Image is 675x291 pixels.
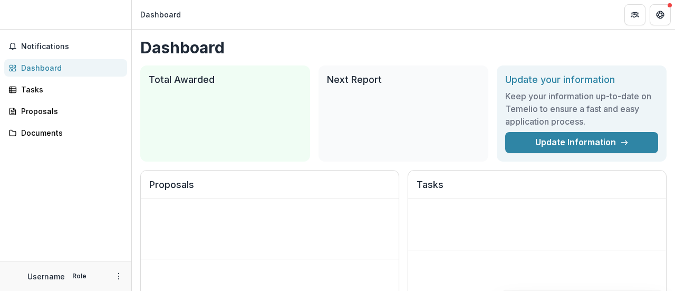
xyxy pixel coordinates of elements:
[149,179,390,199] h2: Proposals
[69,271,90,281] p: Role
[140,9,181,20] div: Dashboard
[136,7,185,22] nav: breadcrumb
[327,74,480,86] h2: Next Report
[21,84,119,95] div: Tasks
[21,127,119,138] div: Documents
[21,106,119,117] div: Proposals
[4,81,127,98] a: Tasks
[4,102,127,120] a: Proposals
[21,42,123,51] span: Notifications
[4,59,127,77] a: Dashboard
[27,271,65,282] p: Username
[4,38,127,55] button: Notifications
[505,132,658,153] a: Update Information
[140,38,667,57] h1: Dashboard
[4,124,127,142] a: Documents
[650,4,671,25] button: Get Help
[505,74,658,86] h2: Update your information
[505,90,658,128] h3: Keep your information up-to-date on Temelio to ensure a fast and easy application process.
[21,62,119,73] div: Dashboard
[624,4,645,25] button: Partners
[149,74,302,86] h2: Total Awarded
[112,270,125,283] button: More
[417,179,658,199] h2: Tasks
